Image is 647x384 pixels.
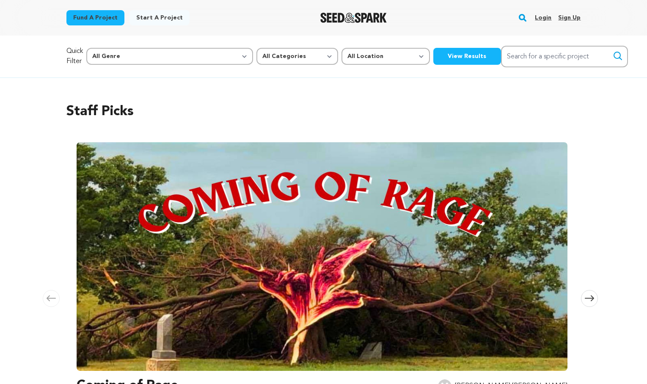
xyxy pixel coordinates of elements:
[535,11,551,25] a: Login
[433,48,501,65] button: View Results
[129,10,190,25] a: Start a project
[77,142,567,371] img: Coming of Rage image
[66,46,83,66] p: Quick Filter
[320,13,387,23] img: Seed&Spark Logo Dark Mode
[66,102,581,122] h2: Staff Picks
[501,46,628,67] input: Search for a specific project
[320,13,387,23] a: Seed&Spark Homepage
[66,10,124,25] a: Fund a project
[558,11,581,25] a: Sign up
